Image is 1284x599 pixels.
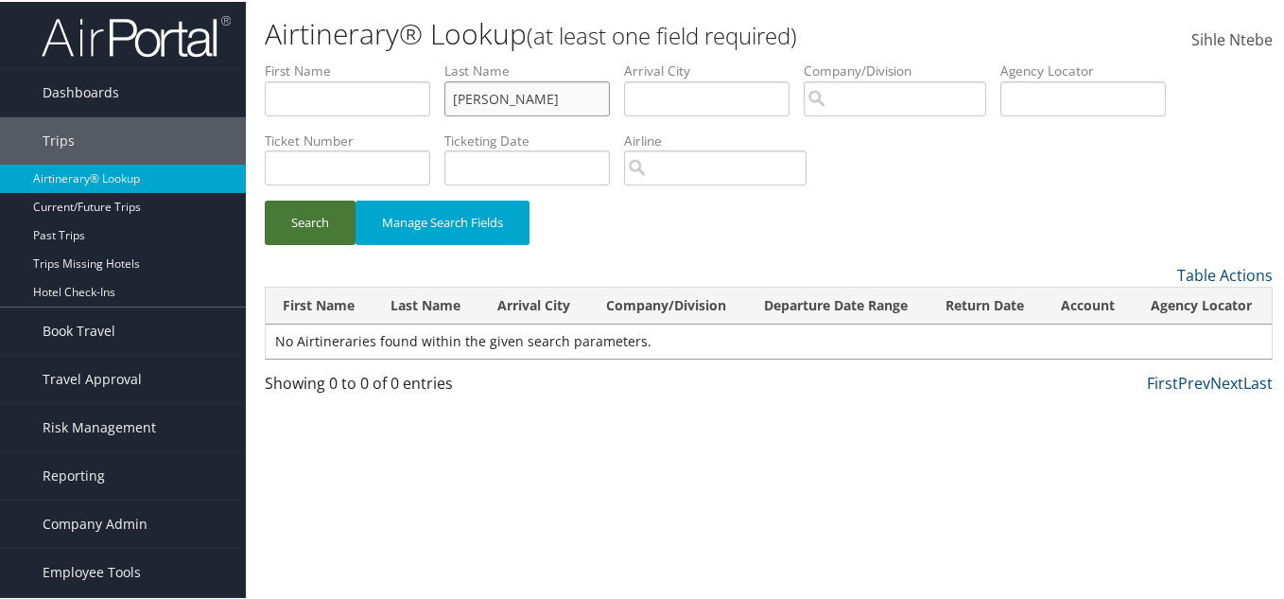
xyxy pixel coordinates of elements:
[1243,371,1273,392] a: Last
[43,450,105,498] span: Reporting
[265,199,356,243] button: Search
[265,60,444,79] label: First Name
[265,12,937,52] h1: Airtinerary® Lookup
[1191,27,1273,48] span: Sihle Ntebe
[444,130,624,149] label: Ticketing Date
[42,12,231,57] img: airportal-logo.png
[1191,9,1273,68] a: Sihle Ntebe
[265,370,495,402] div: Showing 0 to 0 of 0 entries
[1210,371,1243,392] a: Next
[804,60,1000,79] label: Company/Division
[356,199,529,243] button: Manage Search Fields
[527,18,797,49] small: (at least one field required)
[928,286,1044,323] th: Return Date: activate to sort column ascending
[43,499,147,546] span: Company Admin
[266,286,373,323] th: First Name: activate to sort column ascending
[373,286,479,323] th: Last Name: activate to sort column ascending
[480,286,589,323] th: Arrival City: activate to sort column ascending
[1000,60,1180,79] label: Agency Locator
[265,130,444,149] label: Ticket Number
[589,286,747,323] th: Company/Division
[444,60,624,79] label: Last Name
[624,130,821,149] label: Airline
[43,306,115,353] span: Book Travel
[43,115,75,163] span: Trips
[266,323,1272,357] td: No Airtineraries found within the given search parameters.
[43,354,142,401] span: Travel Approval
[747,286,928,323] th: Departure Date Range: activate to sort column ascending
[1178,371,1210,392] a: Prev
[43,402,156,449] span: Risk Management
[1177,263,1273,284] a: Table Actions
[624,60,804,79] label: Arrival City
[43,67,119,115] span: Dashboards
[43,547,141,594] span: Employee Tools
[1044,286,1134,323] th: Account: activate to sort column ascending
[1134,286,1272,323] th: Agency Locator: activate to sort column ascending
[1147,371,1178,392] a: First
